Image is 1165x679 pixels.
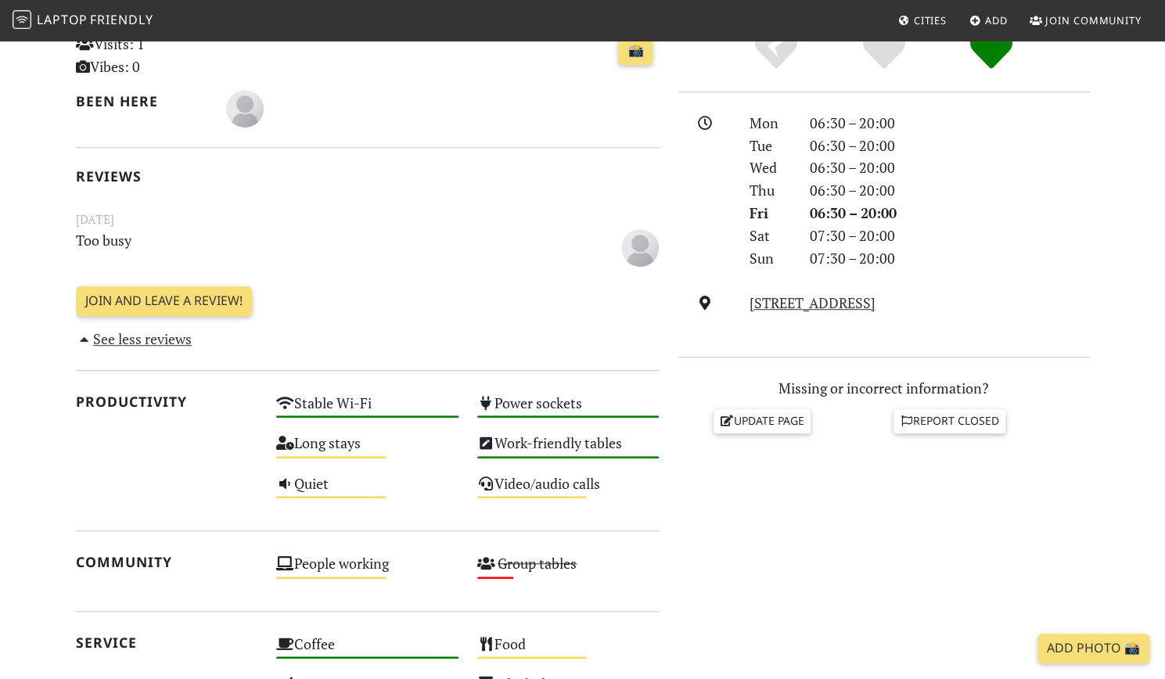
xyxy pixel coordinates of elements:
[468,430,669,470] div: Work-friendly tables
[226,98,264,117] span: Giovani Chacon
[267,430,468,470] div: Long stays
[13,7,153,34] a: LaptopFriendly LaptopFriendly
[618,36,653,66] a: 📸
[267,390,468,430] div: Stable Wi-Fi
[267,631,468,671] div: Coffee
[800,247,1099,270] div: 07:30 – 20:00
[722,29,830,72] div: No
[1023,6,1148,34] a: Join Community
[76,393,258,410] h2: Productivity
[37,11,88,28] span: Laptop
[76,634,258,651] h2: Service
[740,156,800,179] div: Wed
[800,225,1099,247] div: 07:30 – 20:00
[800,202,1099,225] div: 06:30 – 20:00
[985,13,1008,27] span: Add
[67,229,569,264] p: Too busy
[1045,13,1142,27] span: Join Community
[1037,634,1149,663] a: Add Photo 📸
[714,409,811,433] a: Update page
[468,471,669,511] div: Video/audio calls
[800,179,1099,202] div: 06:30 – 20:00
[76,168,660,185] h2: Reviews
[76,286,252,316] a: Join and leave a review!
[894,409,1006,433] a: Report closed
[498,554,577,573] s: Group tables
[830,29,938,72] div: Yes
[740,202,800,225] div: Fri
[678,377,1090,400] p: Missing or incorrect information?
[800,112,1099,135] div: 06:30 – 20:00
[914,13,947,27] span: Cities
[800,156,1099,179] div: 06:30 – 20:00
[800,135,1099,157] div: 06:30 – 20:00
[740,179,800,202] div: Thu
[468,631,669,671] div: Food
[468,390,669,430] div: Power sockets
[90,11,153,28] span: Friendly
[740,247,800,270] div: Sun
[892,6,953,34] a: Cities
[621,236,659,255] span: M R
[76,93,208,110] h2: Been here
[740,135,800,157] div: Tue
[13,10,31,29] img: LaptopFriendly
[740,112,800,135] div: Mon
[67,210,669,229] small: [DATE]
[76,33,258,78] p: Visits: 1 Vibes: 0
[937,29,1045,72] div: Definitely!
[267,471,468,511] div: Quiet
[76,329,192,348] a: See less reviews
[750,293,876,312] a: [STREET_ADDRESS]
[963,6,1014,34] a: Add
[226,90,264,128] img: blank-535327c66bd565773addf3077783bbfce4b00ec00e9fd257753287c682c7fa38.png
[267,551,468,591] div: People working
[740,225,800,247] div: Sat
[76,554,258,570] h2: Community
[621,229,659,267] img: blank-535327c66bd565773addf3077783bbfce4b00ec00e9fd257753287c682c7fa38.png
